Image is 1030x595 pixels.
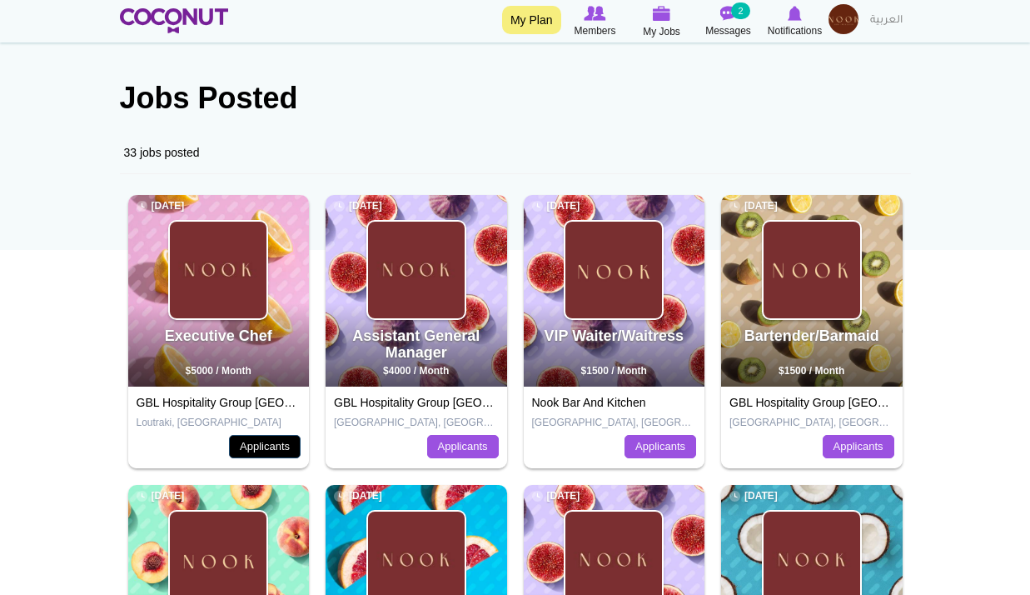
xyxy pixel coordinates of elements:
[137,396,376,409] a: GBL Hospitality Group [GEOGRAPHIC_DATA]
[823,435,894,458] a: Applicants
[502,6,561,34] a: My Plan
[137,489,185,503] span: [DATE]
[581,365,647,377] span: $1500 / Month
[532,416,697,430] p: [GEOGRAPHIC_DATA], [GEOGRAPHIC_DATA]
[653,6,671,21] img: My Jobs
[334,199,382,213] span: [DATE]
[137,416,301,430] p: Loutraki, [GEOGRAPHIC_DATA]
[120,82,911,115] h1: Jobs Posted
[120,132,911,174] div: 33 jobs posted
[788,6,802,21] img: Notifications
[624,435,696,458] a: Applicants
[334,489,382,503] span: [DATE]
[532,199,580,213] span: [DATE]
[334,416,499,430] p: [GEOGRAPHIC_DATA], [GEOGRAPHIC_DATA]
[532,489,580,503] span: [DATE]
[744,327,879,344] a: Bartender/Barmaid
[862,4,911,37] a: العربية
[165,327,272,344] a: Executive Chef
[120,8,229,33] img: Home
[334,396,574,409] a: GBL Hospitality Group [GEOGRAPHIC_DATA]
[532,396,646,409] a: Nook Bar And Kitchen
[729,416,894,430] p: [GEOGRAPHIC_DATA], [GEOGRAPHIC_DATA]
[695,4,762,39] a: Messages Messages 2
[643,23,680,40] span: My Jobs
[383,365,449,377] span: $4000 / Month
[729,489,778,503] span: [DATE]
[779,365,844,377] span: $1500 / Month
[427,435,499,458] a: Applicants
[574,22,615,39] span: Members
[186,365,251,377] span: $5000 / Month
[720,6,737,21] img: Messages
[584,6,605,21] img: Browse Members
[705,22,751,39] span: Messages
[352,327,480,361] a: Assistant General Manager
[731,2,749,19] small: 2
[762,4,828,39] a: Notifications Notifications
[562,4,629,39] a: Browse Members Members
[768,22,822,39] span: Notifications
[729,199,778,213] span: [DATE]
[229,435,301,458] a: Applicants
[137,199,185,213] span: [DATE]
[545,327,684,344] a: VIP Waiter/Waitress
[729,396,969,409] a: GBL Hospitality Group [GEOGRAPHIC_DATA]
[629,4,695,40] a: My Jobs My Jobs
